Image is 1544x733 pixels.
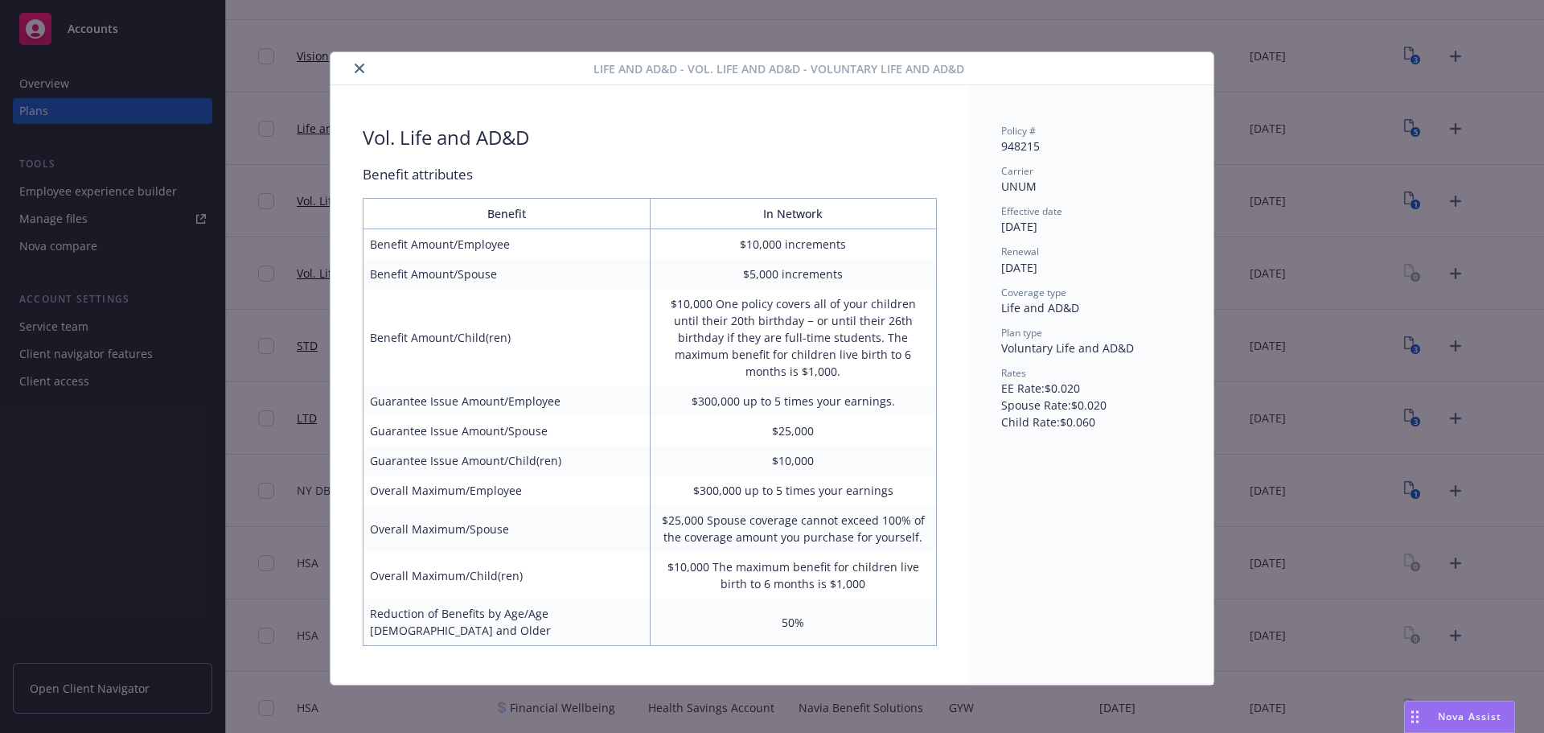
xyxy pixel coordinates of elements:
td: Guarantee Issue Amount/Child(ren) [363,446,651,476]
span: Carrier [1001,164,1033,178]
td: Overall Maximum/Spouse [363,505,651,552]
div: Benefit attributes [363,164,937,185]
td: Benefit Amount/Employee [363,229,651,260]
div: Life and AD&D [1001,299,1181,316]
span: Policy # [1001,124,1036,138]
button: close [350,59,369,78]
div: [DATE] [1001,218,1181,235]
td: $10,000 [650,446,937,476]
span: Coverage type [1001,286,1066,299]
td: $10,000 One policy covers all of your children until their 20th birthday − or until their 26th bi... [650,289,937,386]
td: Guarantee Issue Amount/Employee [363,386,651,416]
div: Vol. Life and AD&D [363,124,529,151]
div: 948215 [1001,138,1181,154]
button: Nova Assist [1404,701,1515,733]
td: Reduction of Benefits by Age/Age [DEMOGRAPHIC_DATA] and Older [363,599,651,646]
td: $300,000 up to 5 times your earnings [650,476,937,505]
td: Benefit Amount/Spouse [363,259,651,289]
span: Life and AD&D - Vol. Life and AD&D - Voluntary Life and AD&D [593,60,964,77]
span: Rates [1001,366,1026,380]
span: Plan type [1001,326,1042,340]
td: Overall Maximum/Employee [363,476,651,505]
span: Effective date [1001,204,1062,218]
td: $25,000 [650,416,937,446]
td: $25,000 Spouse coverage cannot exceed 100% of the coverage amount you purchase for yourself. [650,505,937,552]
td: $5,000 increments [650,259,937,289]
span: Nova Assist [1438,710,1501,723]
td: Overall Maximum/Child(ren) [363,552,651,599]
div: [DATE] [1001,259,1181,276]
th: Benefit [363,199,651,229]
td: $10,000 increments [650,229,937,260]
div: EE Rate : $0.020 [1001,380,1181,397]
span: Renewal [1001,245,1039,258]
th: In Network [650,199,937,229]
div: Drag to move [1405,702,1425,732]
div: Child Rate : $0.060 [1001,414,1181,430]
td: $300,000 up to 5 times your earnings. [650,386,937,416]
td: Benefit Amount/Child(ren) [363,289,651,386]
div: Voluntary Life and AD&D [1001,340,1181,356]
td: $10,000 The maximum benefit for children live birth to 6 months is $1,000 [650,552,937,599]
div: UNUM [1001,178,1181,195]
td: Guarantee Issue Amount/Spouse [363,416,651,446]
td: 50% [650,599,937,646]
div: Spouse Rate : $0.020 [1001,397,1181,414]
